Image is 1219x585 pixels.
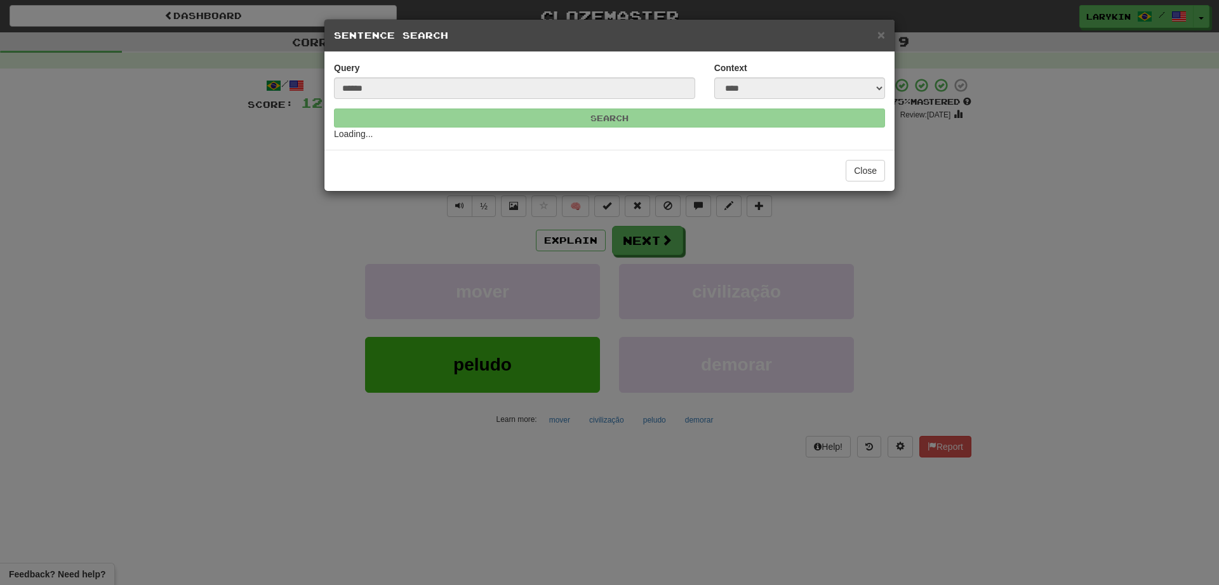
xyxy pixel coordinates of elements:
[334,128,885,140] div: Loading...
[334,108,885,128] button: Search
[877,27,885,42] span: ×
[846,160,885,181] button: Close
[334,29,885,42] h5: Sentence Search
[877,28,885,41] button: Close
[334,62,359,74] label: Query
[714,62,747,74] label: Context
